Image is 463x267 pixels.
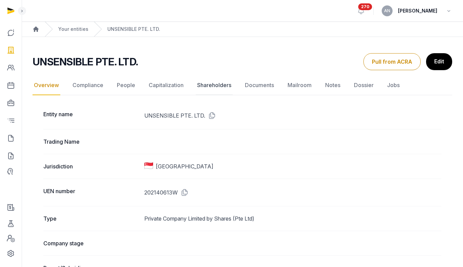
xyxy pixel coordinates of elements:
dt: UEN number [43,187,139,198]
span: 270 [358,3,372,10]
nav: Tabs [33,76,452,95]
a: Overview [33,76,60,95]
a: Mailroom [286,76,313,95]
a: Shareholders [196,76,233,95]
button: AN [382,5,393,16]
a: Jobs [386,76,401,95]
span: [PERSON_NAME] [398,7,437,15]
dd: 202140613W [144,187,441,198]
dd: UNSENSIBLE PTE. LTD. [144,110,441,121]
a: Dossier [353,76,375,95]
dt: Type [43,214,139,223]
dt: Jurisdiction [43,162,139,170]
h2: UNSENSIBLE PTE. LTD. [33,56,138,68]
a: Capitalization [147,76,185,95]
a: Your entities [58,26,88,33]
a: People [115,76,136,95]
dt: Trading Name [43,138,139,146]
a: Edit [426,53,452,70]
a: UNSENSIBLE PTE. LTD. [107,26,160,33]
a: Notes [324,76,342,95]
dt: Company stage [43,239,139,247]
dd: Private Company Limited by Shares (Pte Ltd) [144,214,441,223]
dt: Entity name [43,110,139,121]
nav: Breadcrumb [22,22,463,37]
span: [GEOGRAPHIC_DATA] [156,162,213,170]
button: Pull from ACRA [363,53,421,70]
a: Documents [244,76,275,95]
a: Compliance [71,76,105,95]
span: AN [384,9,390,13]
